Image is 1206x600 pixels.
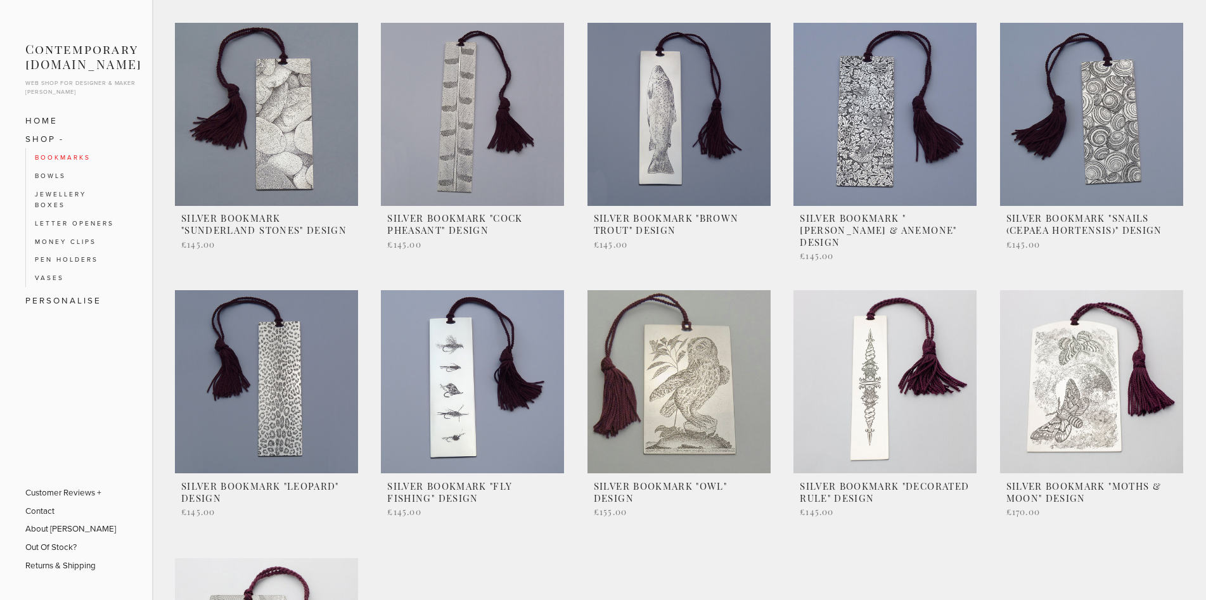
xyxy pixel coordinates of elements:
[25,483,116,502] a: Customer Reviews
[25,502,116,520] a: Contact
[35,233,119,251] a: Money Clips
[35,214,119,233] a: Letter Openers
[35,167,119,185] a: Bowls
[25,41,142,72] a: Contemporary [DOMAIN_NAME]
[25,112,127,130] a: Home
[35,185,119,214] a: Jewellery Boxes
[25,130,127,148] a: SHOP
[25,291,127,310] a: Personalise
[25,538,116,556] a: Out Of Stock?
[25,79,142,96] p: Web shop for designer & maker [PERSON_NAME]
[25,520,116,538] a: About [PERSON_NAME]
[35,250,119,269] a: Pen Holders
[35,269,119,287] a: Vases
[35,148,119,167] a: Bookmarks
[25,556,116,575] a: Returns & Shipping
